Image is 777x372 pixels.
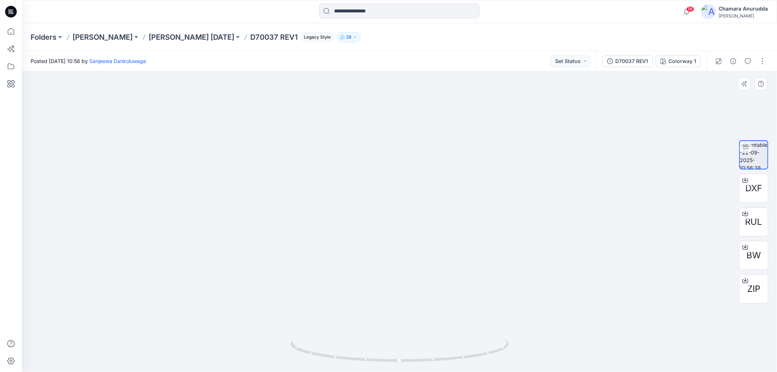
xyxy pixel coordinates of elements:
[346,33,352,41] p: 29
[250,32,298,42] p: D70037 REV1
[686,6,694,12] span: 14
[745,215,762,228] span: RUL
[31,32,56,42] a: Folders
[719,4,768,13] div: Chamara Anurudda
[656,55,701,67] button: Colorway 1
[727,55,739,67] button: Details
[740,141,768,169] img: turntable-22-09-2025-10:56:38
[668,57,696,65] div: Colorway 1
[719,13,768,19] div: [PERSON_NAME]
[746,249,761,262] span: BW
[747,282,760,295] span: ZIP
[72,32,133,42] a: [PERSON_NAME]
[701,4,716,19] img: avatar
[745,182,762,195] span: DXF
[298,32,334,42] button: Legacy Style
[301,33,334,42] span: Legacy Style
[31,57,146,65] span: Posted [DATE] 10:56 by
[615,57,648,65] div: D70037 REV1
[149,32,234,42] a: [PERSON_NAME] [DATE]
[337,32,361,42] button: 29
[603,55,653,67] button: D70037 REV1
[89,58,146,64] a: Sanjeewa Dankoluwage
[332,43,467,372] img: eyJhbGciOiJIUzI1NiIsImtpZCI6IjAiLCJzbHQiOiJzZXMiLCJ0eXAiOiJKV1QifQ.eyJkYXRhIjp7InR5cGUiOiJzdG9yYW...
